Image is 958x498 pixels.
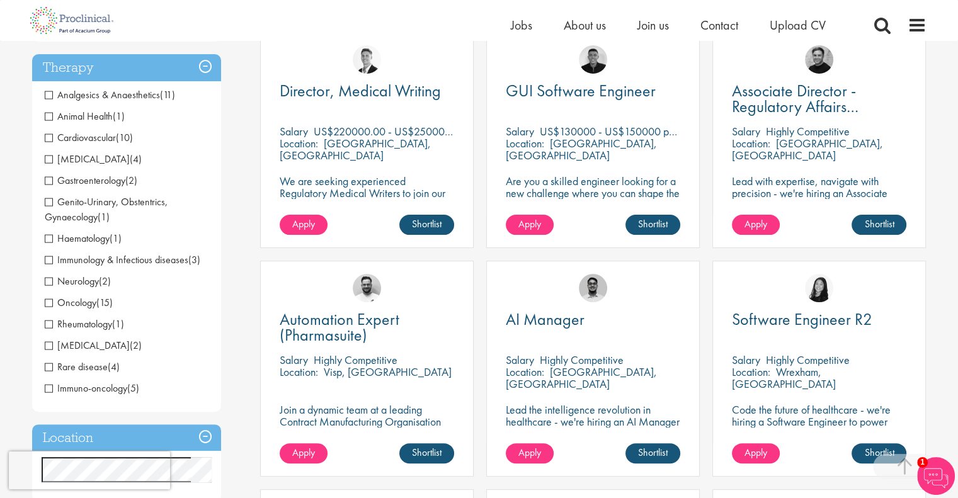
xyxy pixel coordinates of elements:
[45,253,200,266] span: Immunology & Infectious diseases
[280,136,431,162] p: [GEOGRAPHIC_DATA], [GEOGRAPHIC_DATA]
[917,457,928,468] span: 1
[744,446,767,459] span: Apply
[45,232,110,245] span: Haematology
[353,45,381,74] a: George Watson
[45,195,168,224] span: Genito-Urinary, Obstentrics, Gynaecology
[506,80,656,101] span: GUI Software Engineer
[852,215,906,235] a: Shortlist
[399,215,454,235] a: Shortlist
[744,217,767,230] span: Apply
[9,451,170,489] iframe: reCAPTCHA
[637,17,669,33] a: Join us
[280,124,308,139] span: Salary
[506,83,680,99] a: GUI Software Engineer
[732,175,906,235] p: Lead with expertise, navigate with precision - we're hiring an Associate Director to shape regula...
[579,274,607,302] img: Timothy Deschamps
[45,152,142,166] span: Diabetes
[45,317,112,331] span: Rheumatology
[45,296,113,309] span: Oncology
[506,312,680,327] a: AI Manager
[625,215,680,235] a: Shortlist
[280,136,318,150] span: Location:
[506,136,544,150] span: Location:
[732,443,780,463] a: Apply
[540,353,624,367] p: Highly Competitive
[32,54,221,81] div: Therapy
[130,152,142,166] span: (4)
[700,17,738,33] a: Contact
[116,131,133,144] span: (10)
[280,215,328,235] a: Apply
[45,339,130,352] span: [MEDICAL_DATA]
[98,210,110,224] span: (1)
[852,443,906,463] a: Shortlist
[732,308,872,330] span: Software Engineer R2
[45,174,137,187] span: Gastroenterology
[45,131,133,144] span: Cardiovascular
[732,404,906,451] p: Code the future of healthcare - we're hiring a Software Engineer to power innovation and precisio...
[130,339,142,352] span: (2)
[732,353,760,367] span: Salary
[506,215,554,235] a: Apply
[45,152,130,166] span: [MEDICAL_DATA]
[805,45,833,74] img: Peter Duvall
[280,443,328,463] a: Apply
[314,353,397,367] p: Highly Competitive
[917,457,955,495] img: Chatbot
[353,274,381,302] img: Emile De Beer
[125,174,137,187] span: (2)
[280,308,399,346] span: Automation Expert (Pharmasuite)
[113,110,125,123] span: (1)
[732,136,770,150] span: Location:
[45,360,120,373] span: Rare disease
[732,365,770,379] span: Location:
[770,17,826,33] a: Upload CV
[518,446,541,459] span: Apply
[540,124,709,139] p: US$130000 - US$150000 per annum
[127,382,139,395] span: (5)
[45,382,127,395] span: Immuno-oncology
[280,365,318,379] span: Location:
[45,339,142,352] span: Gene therapy
[511,17,532,33] a: Jobs
[45,174,125,187] span: Gastroenterology
[579,45,607,74] a: Christian Andersen
[188,253,200,266] span: (3)
[732,83,906,115] a: Associate Director - Regulatory Affairs Consultant
[280,353,308,367] span: Salary
[766,353,850,367] p: Highly Competitive
[32,424,221,451] h3: Location
[112,317,124,331] span: (1)
[280,83,454,99] a: Director, Medical Writing
[280,404,454,463] p: Join a dynamic team at a leading Contract Manufacturing Organisation (CMO) and contribute to grou...
[160,88,175,101] span: (11)
[399,443,454,463] a: Shortlist
[506,353,534,367] span: Salary
[45,360,108,373] span: Rare disease
[564,17,606,33] a: About us
[506,136,657,162] p: [GEOGRAPHIC_DATA], [GEOGRAPHIC_DATA]
[45,110,125,123] span: Animal Health
[506,443,554,463] a: Apply
[45,296,96,309] span: Oncology
[506,365,657,391] p: [GEOGRAPHIC_DATA], [GEOGRAPHIC_DATA]
[314,124,639,139] p: US$220000.00 - US$250000.00 per annum + Highly Competitive Salary
[45,131,116,144] span: Cardiovascular
[625,443,680,463] a: Shortlist
[292,446,315,459] span: Apply
[45,317,124,331] span: Rheumatology
[732,215,780,235] a: Apply
[45,88,175,101] span: Analgesics & Anaesthetics
[324,365,452,379] p: Visp, [GEOGRAPHIC_DATA]
[506,175,680,223] p: Are you a skilled engineer looking for a new challenge where you can shape the future of healthca...
[45,274,111,288] span: Neurology
[45,110,113,123] span: Animal Health
[45,253,188,266] span: Immunology & Infectious diseases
